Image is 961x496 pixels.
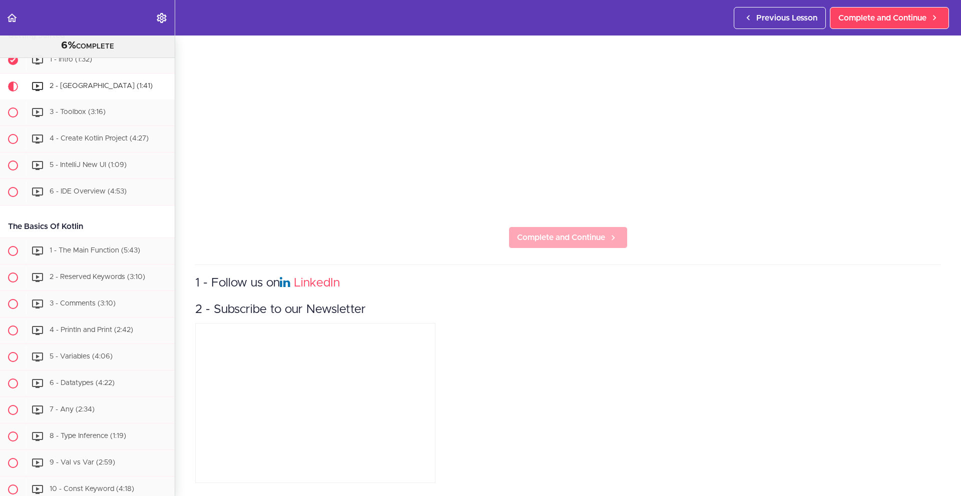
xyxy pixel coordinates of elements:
[50,161,127,168] span: 5 - IntelliJ New UI (1:09)
[50,273,145,280] span: 2 - Reserved Keywords (3:10)
[50,82,153,89] span: 2 - [GEOGRAPHIC_DATA] (1:41)
[195,275,941,291] h3: 1 - Follow us on
[50,485,134,492] span: 10 - Const Keyword (4:18)
[50,406,95,413] span: 7 - Any (2:34)
[50,188,127,195] span: 6 - IDE Overview (4:53)
[838,12,926,24] span: Complete and Continue
[509,226,628,248] a: Complete and Continue
[50,326,133,333] span: 4 - Println and Print (2:42)
[50,247,140,254] span: 1 - The Main Function (5:43)
[50,432,126,439] span: 8 - Type Inference (1:19)
[830,7,949,29] a: Complete and Continue
[50,379,115,386] span: 6 - Datatypes (4:22)
[50,353,113,360] span: 5 - Variables (4:06)
[294,277,340,289] a: LinkedIn
[61,40,76,50] span: 6%
[156,12,168,24] svg: Settings Menu
[13,39,162,52] div: COMPLETE
[756,12,817,24] span: Previous Lesson
[50,135,149,142] span: 4 - Create Kotlin Project (4:27)
[195,301,941,318] h3: 2 - Subscribe to our Newsletter
[50,300,116,307] span: 3 - Comments (3:10)
[50,108,106,115] span: 3 - Toolbox (3:16)
[50,459,115,466] span: 9 - Val vs Var (2:59)
[6,12,18,24] svg: Back to course curriculum
[50,56,92,63] span: 1 - Intro (1:32)
[517,231,605,243] span: Complete and Continue
[734,7,826,29] a: Previous Lesson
